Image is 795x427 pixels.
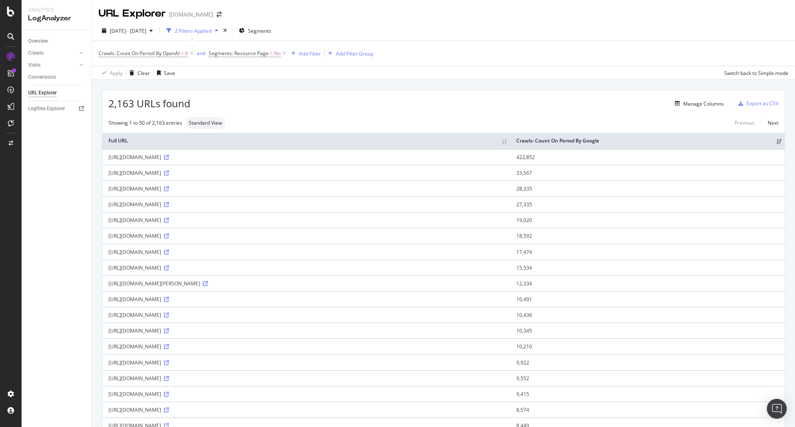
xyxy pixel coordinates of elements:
div: Add Filter Group [336,50,373,57]
div: [URL][DOMAIN_NAME] [108,201,504,208]
div: [URL][DOMAIN_NAME] [108,296,504,303]
span: No [274,48,281,59]
div: URL Explorer [99,7,166,21]
div: [URL][DOMAIN_NAME] [108,343,504,350]
div: [URL][DOMAIN_NAME] [108,185,504,192]
button: Add Filter Group [325,48,373,58]
td: 8,574 [510,402,785,417]
span: Crawls: Count On Period By OpenAI [99,50,180,57]
div: Save [164,70,175,77]
button: 2 Filters Applied [163,24,222,37]
td: 9,552 [510,370,785,386]
div: times [222,27,229,35]
td: 19,020 [510,212,785,228]
div: [DOMAIN_NAME] [169,10,213,19]
button: Manage Columns [672,99,724,109]
a: URL Explorer [28,89,86,97]
div: Manage Columns [683,100,724,107]
a: Overview [28,37,86,46]
div: [URL][DOMAIN_NAME] [108,264,504,271]
td: 10,210 [510,338,785,354]
div: [URL][DOMAIN_NAME] [108,375,504,382]
td: 17,474 [510,244,785,260]
div: LogAnalyzer [28,14,85,23]
button: Switch back to Simple mode [721,66,788,80]
td: 28,335 [510,181,785,196]
td: 15,534 [510,260,785,275]
span: Standard View [189,121,222,125]
th: Crawls: Count On Period By Google: activate to sort column ascending [510,133,785,149]
span: [DATE] - [DATE] [110,27,146,34]
span: > [181,50,184,57]
button: Apply [99,66,123,80]
span: Segments: Resource Page [209,50,269,57]
div: [URL][DOMAIN_NAME] [108,311,504,318]
div: Crawls [28,49,43,58]
div: Clear [137,70,150,77]
span: 2,163 URLs found [108,96,190,111]
div: [URL][DOMAIN_NAME] [108,154,504,161]
div: [URL][DOMAIN_NAME] [108,406,504,413]
div: Add Filter [299,50,321,57]
td: 10,491 [510,291,785,307]
td: 422,852 [510,149,785,165]
button: Segments [236,24,275,37]
div: [URL][DOMAIN_NAME] [108,217,504,224]
div: neutral label [185,117,225,129]
span: = [270,50,273,57]
button: Export as CSV [735,97,778,110]
td: 9,415 [510,386,785,402]
span: Segments [248,27,271,34]
a: Visits [28,61,77,70]
div: Visits [28,61,41,70]
div: Logfiles Explorer [28,104,65,113]
div: Export as CSV [747,100,778,107]
a: Next [761,117,778,129]
div: [URL][DOMAIN_NAME] [108,327,504,334]
button: Save [154,66,175,80]
div: Analytics [28,7,85,14]
td: 27,335 [510,196,785,212]
div: [URL][DOMAIN_NAME] [108,359,504,366]
div: and [197,50,205,57]
td: 18,592 [510,228,785,244]
a: Conversions [28,73,86,82]
th: Full URL: activate to sort column ascending [102,133,510,149]
div: [URL][DOMAIN_NAME] [108,232,504,239]
span: 0 [185,48,188,59]
div: [URL][DOMAIN_NAME] [108,391,504,398]
div: Open Intercom Messenger [767,399,787,419]
button: Clear [126,66,150,80]
td: 12,334 [510,275,785,291]
td: 9,922 [510,355,785,370]
div: [URL][DOMAIN_NAME][PERSON_NAME] [108,280,504,287]
div: Conversions [28,73,56,82]
div: Apply [110,70,123,77]
button: [DATE] - [DATE] [99,24,156,37]
div: [URL][DOMAIN_NAME] [108,248,504,256]
div: arrow-right-arrow-left [217,12,222,17]
div: 2 Filters Applied [175,27,212,34]
td: 33,567 [510,165,785,181]
a: Logfiles Explorer [28,104,86,113]
button: Add Filter [288,48,321,58]
td: 10,436 [510,307,785,323]
a: Crawls [28,49,77,58]
div: URL Explorer [28,89,57,97]
div: Showing 1 to 50 of 2,163 entries [108,119,182,126]
td: 10,345 [510,323,785,338]
div: Switch back to Simple mode [724,70,788,77]
button: and [197,49,205,57]
div: Overview [28,37,48,46]
div: [URL][DOMAIN_NAME] [108,169,504,176]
